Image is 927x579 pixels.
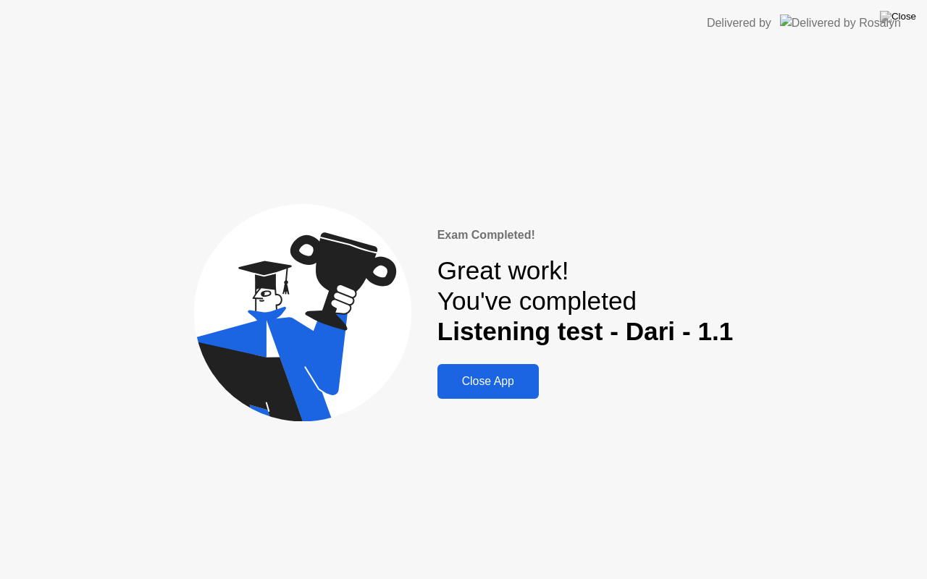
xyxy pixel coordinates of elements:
[780,14,901,31] img: Delivered by Rosalyn
[442,375,534,388] div: Close App
[707,14,771,32] div: Delivered by
[437,364,539,399] button: Close App
[880,11,916,22] img: Close
[437,317,734,345] b: Listening test - Dari - 1.1
[437,255,734,347] div: Great work! You've completed
[437,227,734,244] div: Exam Completed!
